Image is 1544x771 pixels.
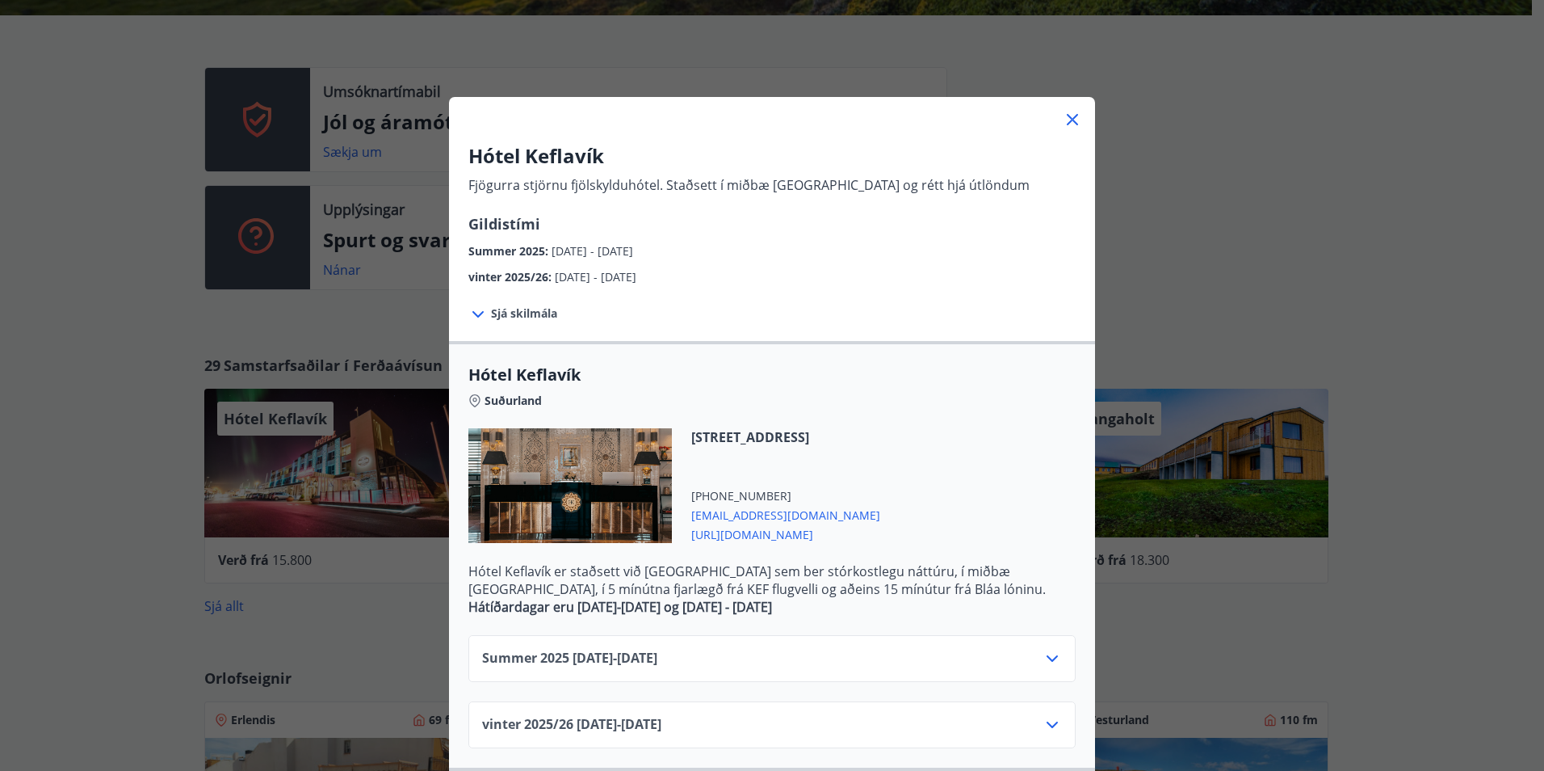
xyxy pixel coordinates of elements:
[552,243,633,259] span: [DATE] - [DATE]
[691,428,880,446] span: [STREET_ADDRESS]
[468,214,540,234] span: Gildistími
[468,598,772,616] strong: Hátíðardagar eru [DATE]-[DATE] og [DATE] - [DATE]
[468,364,1076,386] span: Hótel Keflavík
[482,715,661,735] span: vinter 2025/26 [DATE] - [DATE]
[691,488,880,504] span: [PHONE_NUMBER]
[485,393,542,409] span: Suðurland
[491,305,557,322] span: Sjá skilmála
[468,176,1030,194] p: Fjögurra stjörnu fjölskylduhótel. Staðsett í miðbæ [GEOGRAPHIC_DATA] og rétt hjá útlöndum
[468,142,1030,170] h3: Hótel Keflavík
[691,504,880,524] span: [EMAIL_ADDRESS][DOMAIN_NAME]
[468,243,552,259] span: Summer 2025 :
[468,269,555,284] span: vinter 2025/26 :
[555,269,636,284] span: [DATE] - [DATE]
[468,562,1076,598] p: Hótel Keflavík er staðsett við [GEOGRAPHIC_DATA] sem ber stórkostlegu náttúru, í miðbæ [GEOGRAPHI...
[691,524,880,543] span: [URL][DOMAIN_NAME]
[482,649,657,668] span: Summer 2025 [DATE] - [DATE]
